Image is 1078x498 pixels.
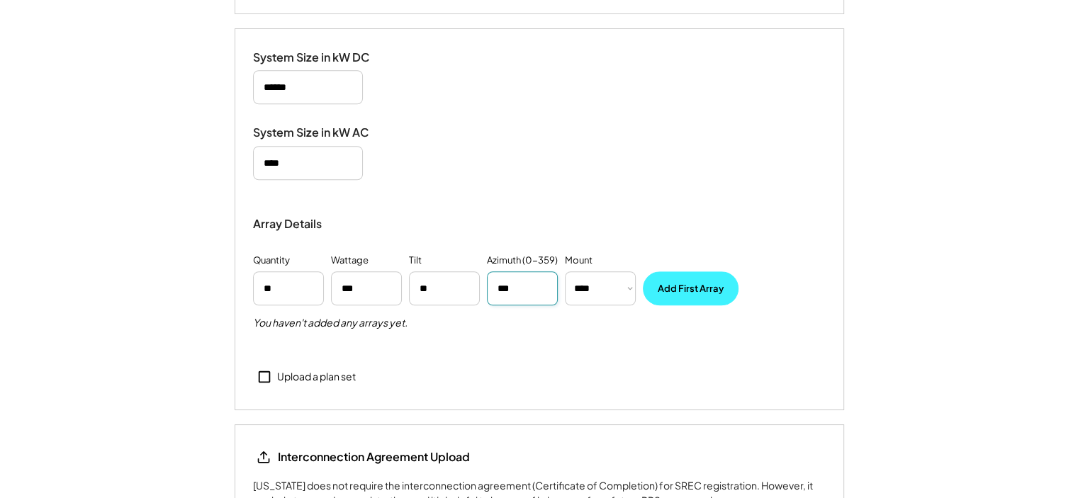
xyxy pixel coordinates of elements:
div: Interconnection Agreement Upload [278,449,470,465]
div: Azimuth (0-359) [487,254,558,268]
div: Quantity [253,254,290,268]
div: System Size in kW AC [253,125,395,140]
div: Tilt [409,254,422,268]
div: Upload a plan set [277,370,356,384]
h5: You haven't added any arrays yet. [253,316,408,330]
div: Wattage [331,254,369,268]
div: Array Details [253,215,324,232]
div: System Size in kW DC [253,50,395,65]
button: Add First Array [643,271,739,305]
div: Mount [565,254,593,268]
